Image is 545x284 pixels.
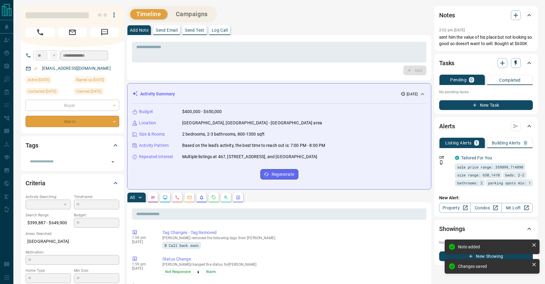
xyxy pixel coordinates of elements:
[439,87,533,97] p: No pending tasks
[132,240,153,244] p: [DATE]
[26,76,71,85] div: Tue Sep 30 2025
[439,28,465,32] p: 2:02 pm [DATE]
[187,195,192,200] svg: Emails
[439,203,470,213] a: Property
[26,231,119,236] p: Areas Searched:
[26,100,119,111] div: Buyer
[165,242,199,248] span: B Call back soon
[26,88,71,97] div: Tue Oct 07 2025
[139,154,173,160] p: Repeated Interest
[26,176,119,190] div: Criteria
[470,78,473,82] p: 0
[461,155,492,160] a: Tailored For You
[162,236,424,240] p: [PERSON_NAME] removed the following tags from [PERSON_NAME]
[182,142,325,149] p: Based on the lead's activity, the best time to reach out is: 7:00 PM - 8:00 PM
[445,141,472,145] p: Listing Alerts
[130,9,167,19] button: Timeline
[182,154,318,160] p: Multiple listings at 467, [STREET_ADDRESS], and [GEOGRAPHIC_DATA]
[524,141,527,145] p: 0
[76,88,101,94] span: Claimed [DATE]
[26,194,71,200] p: Actively Searching:
[505,172,524,178] span: beds: 2-2
[175,195,180,200] svg: Calls
[26,236,119,247] p: [GEOGRAPHIC_DATA]
[439,100,533,110] button: New Task
[26,178,45,188] h2: Criteria
[455,156,459,160] div: condos.ca
[182,120,322,126] p: [GEOGRAPHIC_DATA], [GEOGRAPHIC_DATA] - [GEOGRAPHIC_DATA] area
[439,224,465,234] h2: Showings
[439,240,533,245] p: No showings booked
[450,78,467,82] p: Pending
[457,180,483,186] span: bathrooms: 2
[224,195,228,200] svg: Opportunities
[74,194,119,200] p: Timeframe:
[439,160,443,165] svg: Push Notification Only
[162,262,424,267] p: [PERSON_NAME] changed the status for [PERSON_NAME]
[139,108,153,115] p: Budget
[475,141,478,145] p: 1
[260,169,298,179] button: Regenerate
[58,27,87,37] span: Email
[439,56,533,70] div: Tasks
[28,77,49,83] span: Active [DATE]
[457,164,523,170] span: sale price range: 359899,714890
[139,142,169,149] p: Activity Pattern
[26,27,55,37] span: Call
[458,244,529,249] div: Note added
[42,66,111,71] a: [EMAIL_ADDRESS][DOMAIN_NAME]
[26,268,71,273] p: Home Type:
[206,269,216,275] span: Warm
[26,138,119,153] div: Tags
[33,66,38,71] svg: Email Verified
[139,120,156,126] p: Location
[502,203,533,213] a: Mr.Loft
[439,8,533,23] div: Notes
[488,180,531,186] span: parking spots min: 1
[165,269,191,275] span: Not Responsive
[492,141,521,145] p: Building Alerts
[28,88,56,94] span: Contacted [DATE]
[151,195,155,200] svg: Notes
[185,28,204,32] p: Send Text
[74,76,119,85] div: Tue Sep 30 2025
[458,264,529,269] div: Changes saved
[74,268,119,273] p: Min Size:
[457,172,500,178] span: size range: 630,1410
[130,195,135,200] p: All
[199,195,204,200] svg: Listing Alerts
[211,195,216,200] svg: Requests
[439,251,533,261] button: New Showing
[132,262,153,266] p: 1:59 pm
[74,88,119,97] div: Tue Sep 30 2025
[109,158,117,166] button: Open
[26,140,38,150] h2: Tags
[439,119,533,133] div: Alerts
[182,131,265,137] p: 2 bedrooms, 2-3 bathrooms, 800-1300 sqft
[132,88,426,100] div: Activity Summary[DATE]
[439,222,533,236] div: Showings
[407,91,418,97] p: [DATE]
[140,91,175,97] p: Activity Summary
[26,250,119,255] p: Motivation:
[236,195,241,200] svg: Agent Actions
[26,212,71,218] p: Search Range:
[439,195,533,201] p: New Alert:
[90,27,119,37] span: Message
[499,78,521,82] p: Completed
[130,28,148,32] p: Add Note
[76,77,104,83] span: Signed up [DATE]
[470,203,502,213] a: Condos
[439,121,455,131] h2: Alerts
[132,236,153,240] p: 1:59 pm
[162,229,424,236] p: Tag Changes - Tag Removed
[156,28,178,32] p: Send Email
[439,10,455,20] h2: Notes
[163,195,168,200] svg: Lead Browsing Activity
[212,28,228,32] p: Log Call
[26,116,119,127] div: Warm
[182,108,222,115] p: $400,000 - $650,000
[74,212,119,218] p: Budget:
[132,266,153,271] p: [DATE]
[162,256,424,262] p: Status Change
